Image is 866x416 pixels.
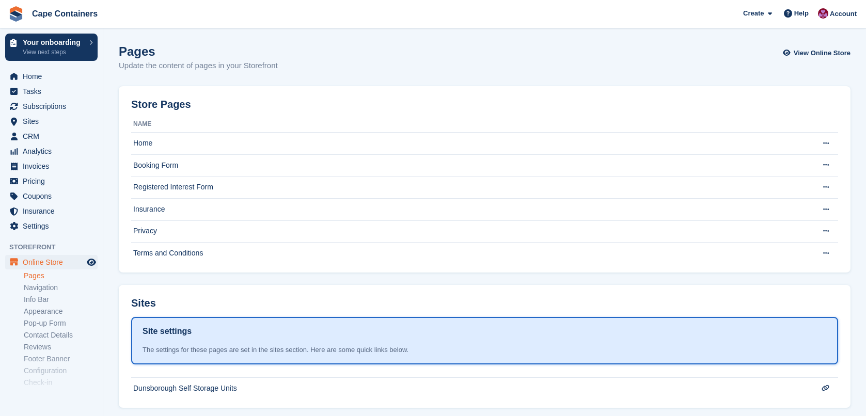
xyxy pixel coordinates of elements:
span: Coupons [23,189,85,203]
a: Info Bar [24,295,98,305]
td: Insurance [131,198,803,220]
td: Booking Form [131,154,803,177]
a: Check-in [24,378,98,388]
a: Contact Details [24,330,98,340]
span: View Online Store [794,48,851,58]
a: menu [5,69,98,84]
span: Tasks [23,84,85,99]
a: Navigation [24,283,98,293]
a: menu [5,174,98,188]
div: The settings for these pages are set in the sites section. Here are some quick links below. [143,345,827,355]
span: Invoices [23,159,85,173]
td: Terms and Conditions [131,243,803,264]
a: Pop-up Form [24,318,98,328]
a: menu [5,144,98,158]
a: Reviews [24,342,98,352]
span: Online Store [23,255,85,269]
td: Privacy [131,220,803,243]
a: menu [5,204,98,218]
p: Update the content of pages in your Storefront [119,60,278,72]
td: Registered Interest Form [131,177,803,199]
a: menu [5,129,98,143]
span: Account [830,9,857,19]
a: Pages [24,271,98,281]
p: View next steps [23,47,84,57]
h2: Sites [131,297,156,309]
img: Matt Dollisson [818,8,828,19]
span: Analytics [23,144,85,158]
a: menu [5,255,98,269]
h1: Pages [119,44,278,58]
td: Dunsborough Self Storage Units [131,377,803,399]
span: Storefront [9,242,103,252]
span: Pricing [23,174,85,188]
a: menu [5,114,98,129]
span: Subscriptions [23,99,85,114]
span: Insurance [23,204,85,218]
span: Home [23,69,85,84]
img: stora-icon-8386f47178a22dfd0bd8f6a31ec36ba5ce8667c1dd55bd0f319d3a0aa187defe.svg [8,6,24,22]
a: Cape Containers [28,5,102,22]
a: Configuration [24,366,98,376]
span: Help [794,8,809,19]
span: CRM [23,129,85,143]
span: Sites [23,114,85,129]
a: menu [5,99,98,114]
a: menu [5,159,98,173]
a: menu [5,219,98,233]
th: Name [131,116,803,133]
a: Preview store [85,256,98,268]
a: Footer Banner [24,354,98,364]
h2: Store Pages [131,99,191,110]
a: View Online Store [785,44,851,61]
span: Settings [23,219,85,233]
a: menu [5,84,98,99]
td: Home [131,133,803,155]
a: Appearance [24,307,98,316]
span: Create [743,8,764,19]
a: Your onboarding View next steps [5,34,98,61]
h1: Site settings [143,325,192,338]
a: menu [5,189,98,203]
p: Your onboarding [23,39,84,46]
